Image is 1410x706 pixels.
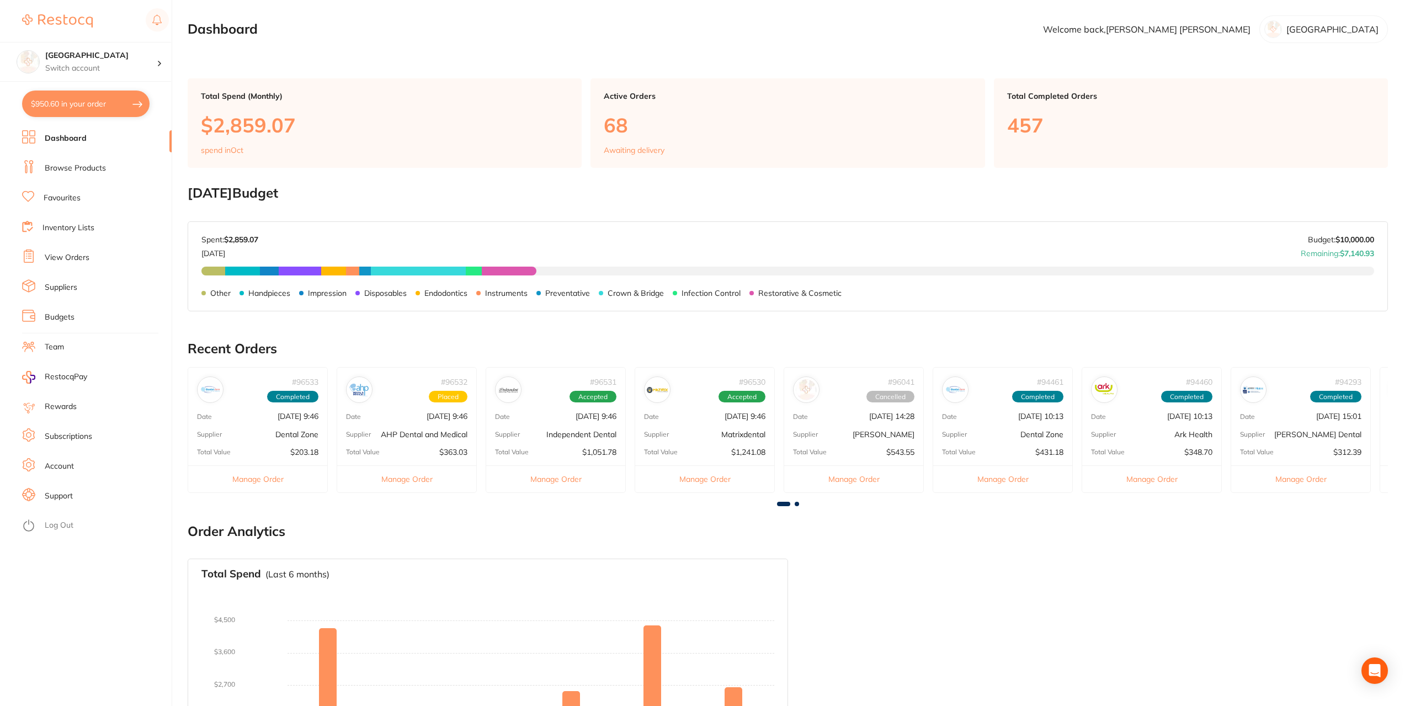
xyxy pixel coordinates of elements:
[994,78,1388,168] a: Total Completed Orders457
[188,341,1388,357] h2: Recent Orders
[201,568,261,580] h3: Total Spend
[1240,431,1265,438] p: Supplier
[210,289,231,298] p: Other
[45,312,75,323] a: Budgets
[45,163,106,174] a: Browse Products
[275,430,318,439] p: Dental Zone
[570,391,616,403] span: Accepted
[495,413,510,421] p: Date
[45,431,92,442] a: Subscriptions
[546,430,616,439] p: Independent Dental
[197,431,222,438] p: Supplier
[45,491,73,502] a: Support
[1043,24,1251,34] p: Welcome back, [PERSON_NAME] [PERSON_NAME]
[1037,378,1063,386] p: # 94461
[1094,379,1115,400] img: Ark Health
[1286,24,1379,34] p: [GEOGRAPHIC_DATA]
[346,413,361,421] p: Date
[886,448,914,456] p: $543.55
[45,371,87,383] span: RestocqPay
[22,371,87,384] a: RestocqPay
[604,146,664,155] p: Awaiting delivery
[1308,235,1374,244] p: Budget:
[635,465,774,492] button: Manage Order
[1301,245,1374,258] p: Remaining:
[853,430,914,439] p: [PERSON_NAME]
[290,448,318,456] p: $203.18
[866,391,914,403] span: Cancelled
[441,378,467,386] p: # 96532
[201,146,243,155] p: spend in Oct
[888,378,914,386] p: # 96041
[45,342,64,353] a: Team
[486,465,625,492] button: Manage Order
[45,401,77,412] a: Rewards
[197,413,212,421] p: Date
[1091,413,1106,421] p: Date
[1091,431,1116,438] p: Supplier
[933,465,1072,492] button: Manage Order
[721,430,765,439] p: Matrixdental
[424,289,467,298] p: Endodontics
[1161,391,1212,403] span: Completed
[644,413,659,421] p: Date
[647,379,668,400] img: Matrixdental
[188,78,582,168] a: Total Spend (Monthly)$2,859.07spend inOct
[942,413,957,421] p: Date
[582,448,616,456] p: $1,051.78
[1243,379,1264,400] img: Erskine Dental
[45,63,157,74] p: Switch account
[188,524,1388,539] h2: Order Analytics
[188,185,1388,201] h2: [DATE] Budget
[1240,448,1274,456] p: Total Value
[495,448,529,456] p: Total Value
[1018,412,1063,421] p: [DATE] 10:13
[942,448,976,456] p: Total Value
[942,431,967,438] p: Supplier
[22,91,150,117] button: $950.60 in your order
[427,412,467,421] p: [DATE] 9:46
[45,282,77,293] a: Suppliers
[1361,657,1388,684] div: Open Intercom Messenger
[1186,378,1212,386] p: # 94460
[278,412,318,421] p: [DATE] 9:46
[576,412,616,421] p: [DATE] 9:46
[45,50,157,61] h4: Katoomba Dental Centre
[17,51,39,73] img: Katoomba Dental Centre
[201,92,568,100] p: Total Spend (Monthly)
[1333,448,1361,456] p: $312.39
[1082,465,1221,492] button: Manage Order
[45,133,87,144] a: Dashboard
[224,235,258,245] strong: $2,859.07
[22,371,35,384] img: RestocqPay
[682,289,741,298] p: Infection Control
[292,378,318,386] p: # 96533
[545,289,590,298] p: Preventative
[346,431,371,438] p: Supplier
[719,391,765,403] span: Accepted
[308,289,347,298] p: Impression
[793,413,808,421] p: Date
[1167,412,1212,421] p: [DATE] 10:13
[1340,248,1374,258] strong: $7,140.93
[869,412,914,421] p: [DATE] 14:28
[1231,465,1370,492] button: Manage Order
[784,465,923,492] button: Manage Order
[498,379,519,400] img: Independent Dental
[1091,448,1125,456] p: Total Value
[1007,92,1375,100] p: Total Completed Orders
[1310,391,1361,403] span: Completed
[22,517,168,535] button: Log Out
[248,289,290,298] p: Handpieces
[188,465,327,492] button: Manage Order
[267,391,318,403] span: Completed
[1007,114,1375,136] p: 457
[644,431,669,438] p: Supplier
[604,114,971,136] p: 68
[796,379,817,400] img: Adam Dental
[201,114,568,136] p: $2,859.07
[22,8,93,34] a: Restocq Logo
[758,289,842,298] p: Restorative & Cosmetic
[1020,430,1063,439] p: Dental Zone
[381,430,467,439] p: AHP Dental and Medical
